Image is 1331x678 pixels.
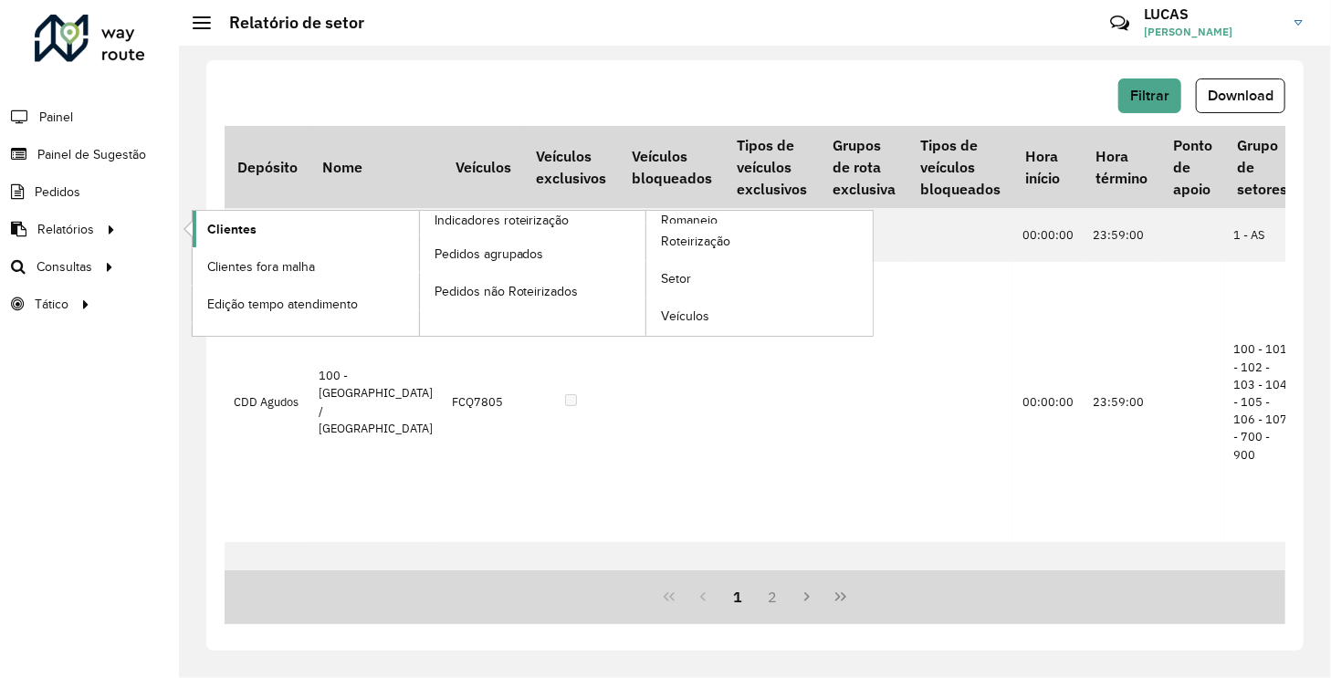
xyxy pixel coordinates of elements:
h2: Relatório de setor [211,13,364,33]
a: Clientes [193,211,419,247]
a: Indicadores roteirização [193,211,646,336]
th: Veículos [443,126,523,208]
button: 2 [755,579,790,614]
th: Nome [309,126,443,208]
span: Consultas [37,257,92,276]
th: Hora início [1013,126,1084,208]
td: 1 - AS GERAL [309,208,443,261]
button: Next Page [790,579,824,614]
td: 00:00:00 [1013,208,1084,261]
td: AS - AGUDOS [225,208,309,261]
span: Painel [39,108,73,127]
a: Contato Rápido [1100,4,1139,43]
th: Grupo de setores [1225,126,1300,208]
span: Painel de Sugestão [37,145,146,164]
a: Roteirização [646,224,873,260]
span: Tático [35,295,68,314]
span: Pedidos não Roteirizados [435,282,579,301]
span: Clientes fora malha [207,257,315,276]
td: 1 - AS [1225,208,1300,261]
span: Indicadores roteirização [435,211,570,230]
button: Filtrar [1118,78,1181,113]
span: Download [1208,88,1273,103]
span: Veículos [661,307,709,326]
a: Veículos [646,298,873,335]
span: Filtrar [1130,88,1169,103]
a: Edição tempo atendimento [193,286,419,322]
span: Relatórios [37,220,94,239]
button: Last Page [823,579,858,614]
td: 100 - [GEOGRAPHIC_DATA] / [GEOGRAPHIC_DATA] [309,262,443,543]
th: Depósito [225,126,309,208]
span: Edição tempo atendimento [207,295,358,314]
th: Tipos de veículos exclusivos [725,126,820,208]
th: Veículos exclusivos [524,126,619,208]
span: [PERSON_NAME] [1144,24,1281,40]
button: Download [1196,78,1285,113]
td: 00:00:00 [1013,262,1084,543]
th: Veículos bloqueados [619,126,724,208]
a: Clientes fora malha [193,248,419,285]
th: Ponto de apoio [1160,126,1224,208]
a: Setor [646,261,873,297]
a: Pedidos não Roteirizados [420,273,646,309]
td: 23:59:00 [1084,262,1160,543]
button: 1 [720,579,755,614]
a: Romaneio [420,211,874,336]
span: Romaneio [661,211,718,230]
span: Clientes [207,220,257,239]
span: Pedidos [35,183,80,202]
td: CDD Agudos [225,262,309,543]
td: 100 - 101 - 102 - 103 - 104 - 105 - 106 - 107 - 700 - 900 [1225,262,1300,543]
td: 23:59:00 [1084,208,1160,261]
span: Setor [661,269,691,288]
td: FCQ7805 [443,262,523,543]
span: Roteirização [661,232,730,251]
th: Tipos de veículos bloqueados [907,126,1012,208]
h3: LUCAS [1144,5,1281,23]
th: Grupos de rota exclusiva [820,126,907,208]
span: Pedidos agrupados [435,245,544,264]
a: Pedidos agrupados [420,235,646,272]
th: Hora término [1084,126,1160,208]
